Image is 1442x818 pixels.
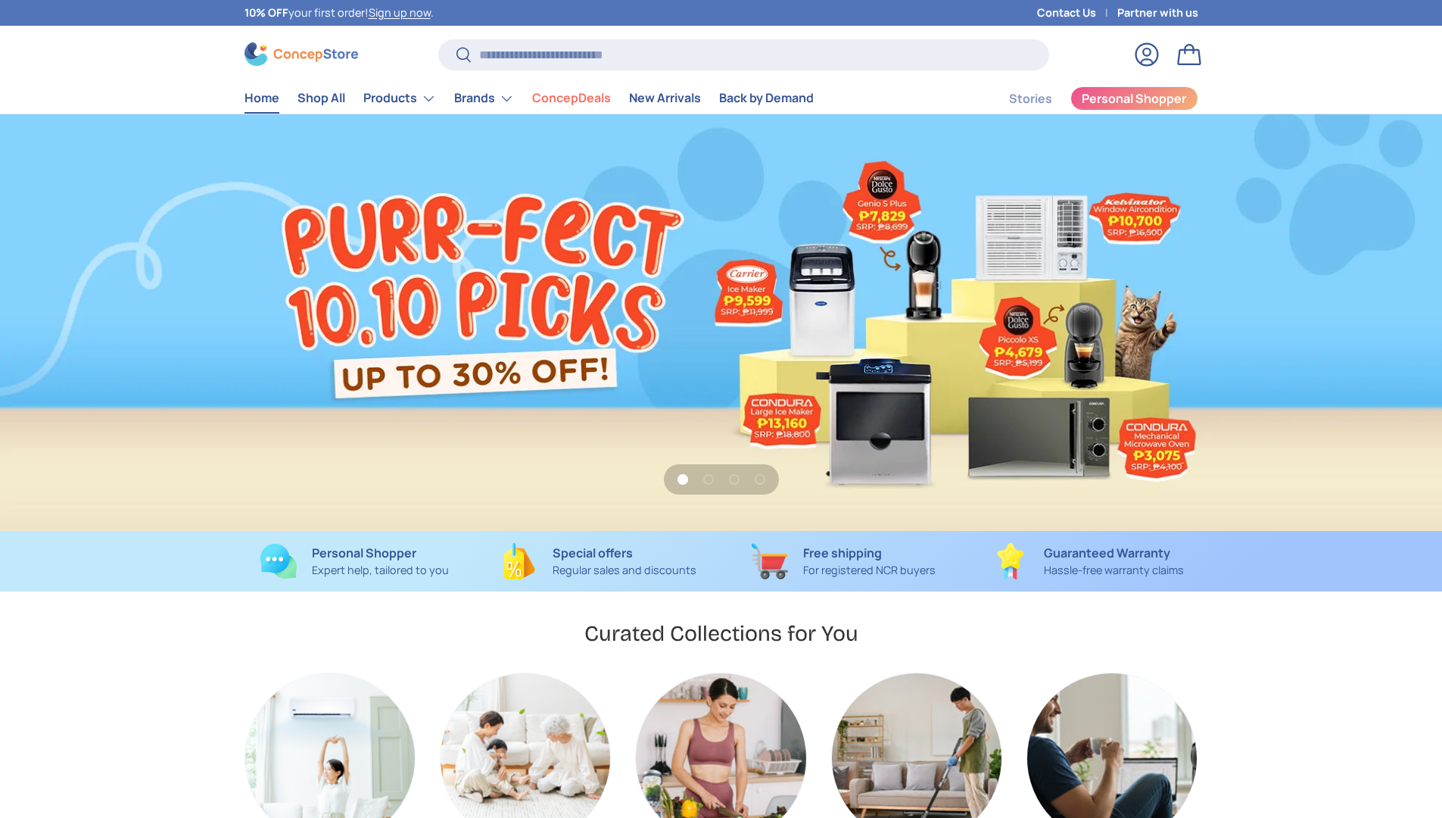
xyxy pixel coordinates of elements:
[803,545,882,561] strong: Free shipping
[1037,5,1117,21] a: Contact Us
[244,5,434,21] p: your first order! .
[532,83,611,113] a: ConcepDeals
[1009,84,1052,114] a: Stories
[1117,5,1198,21] a: Partner with us
[1044,545,1170,561] strong: Guaranteed Warranty
[244,5,288,20] strong: 10% OFF
[1044,562,1184,579] p: Hassle-free warranty claims
[553,562,696,579] p: Regular sales and discounts
[445,83,523,114] summary: Brands
[973,83,1198,114] nav: Secondary
[354,83,445,114] summary: Products
[244,42,358,66] img: ConcepStore
[454,83,514,114] a: Brands
[553,545,633,561] strong: Special offers
[1070,86,1198,111] a: Personal Shopper
[312,545,416,561] strong: Personal Shopper
[1082,92,1186,105] span: Personal Shopper
[584,620,858,648] h2: Curated Collections for You
[489,543,709,579] a: Special offers Regular sales and discounts
[719,83,814,113] a: Back by Demand
[312,562,449,579] p: Expert help, tailored to you
[244,543,465,579] a: Personal Shopper Expert help, tailored to you
[629,83,701,113] a: New Arrivals
[363,83,436,114] a: Products
[244,83,279,113] a: Home
[803,562,936,579] p: For registered NCR buyers
[733,543,954,579] a: Free shipping For registered NCR buyers
[369,5,431,20] a: Sign up now
[297,83,345,113] a: Shop All
[244,83,814,114] nav: Primary
[978,543,1198,579] a: Guaranteed Warranty Hassle-free warranty claims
